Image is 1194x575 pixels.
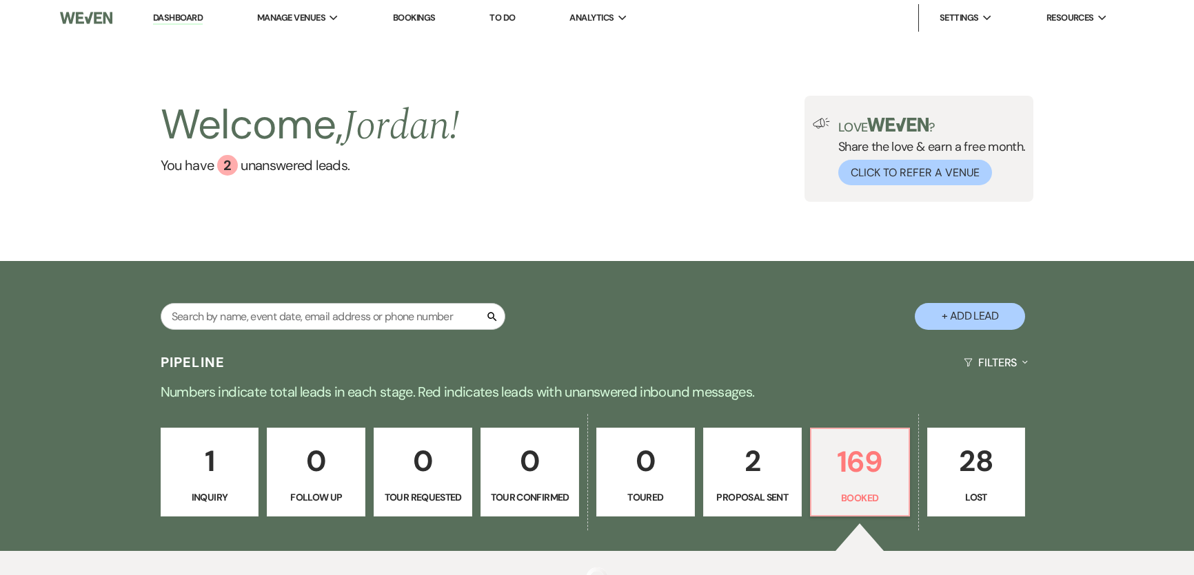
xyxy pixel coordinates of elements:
[489,12,515,23] a: To Do
[161,428,259,517] a: 1Inquiry
[276,490,356,505] p: Follow Up
[267,428,365,517] a: 0Follow Up
[1046,11,1094,25] span: Resources
[374,428,472,517] a: 0Tour Requested
[936,438,1017,484] p: 28
[161,303,505,330] input: Search by name, event date, email address or phone number
[940,11,979,25] span: Settings
[101,381,1093,403] p: Numbers indicate total leads in each stage. Red indicates leads with unanswered inbound messages.
[712,490,793,505] p: Proposal Sent
[703,428,802,517] a: 2Proposal Sent
[480,428,579,517] a: 0Tour Confirmed
[343,94,459,158] span: Jordan !
[830,118,1026,185] div: Share the love & earn a free month.
[936,490,1017,505] p: Lost
[813,118,830,129] img: loud-speaker-illustration.svg
[820,490,900,505] p: Booked
[838,160,992,185] button: Click to Refer a Venue
[605,438,686,484] p: 0
[927,428,1026,517] a: 28Lost
[820,439,900,485] p: 169
[170,438,250,484] p: 1
[161,155,459,176] a: You have 2 unanswered leads.
[958,344,1033,381] button: Filters
[838,118,1026,134] p: Love ?
[489,490,570,505] p: Tour Confirmed
[60,3,112,32] img: Weven Logo
[915,303,1025,330] button: + Add Lead
[569,11,614,25] span: Analytics
[153,12,203,25] a: Dashboard
[605,490,686,505] p: Toured
[161,353,225,372] h3: Pipeline
[217,155,238,176] div: 2
[276,438,356,484] p: 0
[393,12,436,23] a: Bookings
[161,96,459,155] h2: Welcome,
[383,490,463,505] p: Tour Requested
[383,438,463,484] p: 0
[170,490,250,505] p: Inquiry
[810,428,910,517] a: 169Booked
[596,428,695,517] a: 0Toured
[257,11,325,25] span: Manage Venues
[712,438,793,484] p: 2
[867,118,929,132] img: weven-logo-green.svg
[489,438,570,484] p: 0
